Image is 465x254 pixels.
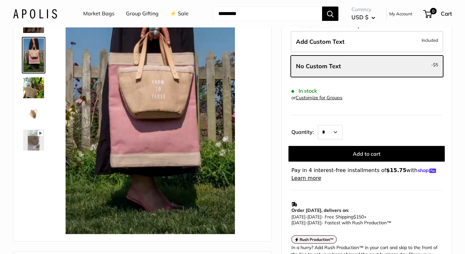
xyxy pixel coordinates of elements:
[389,10,412,18] a: My Account
[213,7,322,21] input: Search...
[22,37,45,73] a: Petite Bucket Bag in Natural
[307,214,321,220] span: [DATE]
[22,102,45,126] a: Petite Bucket Bag in Natural
[296,38,345,45] span: Add Custom Text
[291,93,342,102] div: or
[305,220,307,226] span: -
[291,214,439,226] p: - Free Shipping +
[291,220,305,226] span: [DATE]
[83,9,115,19] a: Market Bags
[351,14,368,21] span: USD $
[291,123,318,139] label: Quantity:
[305,214,307,220] span: -
[170,9,189,19] a: ⚡️ Sale
[291,56,443,77] label: Leave Blank
[291,88,317,94] span: In stock
[22,128,45,152] a: Petite Bucket Bag in Natural
[422,36,438,44] span: Included
[13,9,57,18] img: Apolis
[291,220,391,226] span: - Fastest with Rush Production™
[23,130,44,151] img: Petite Bucket Bag in Natural
[296,95,342,101] a: Customize for Groups
[433,62,438,67] span: $5
[300,237,334,242] strong: Rush Production™
[23,77,44,98] img: Petite Bucket Bag in Natural
[351,5,375,14] span: Currency
[431,61,438,69] span: -
[22,76,45,100] a: Petite Bucket Bag in Natural
[5,229,70,249] iframe: Sign Up via Text for Offers
[291,214,305,220] span: [DATE]
[307,220,321,226] span: [DATE]
[23,103,44,124] img: Petite Bucket Bag in Natural
[351,12,375,23] button: USD $
[296,62,341,70] span: No Custom Text
[126,9,159,19] a: Group Gifting
[424,8,452,19] a: 0 Cart
[23,38,44,72] img: Petite Bucket Bag in Natural
[322,7,338,21] button: Search
[430,8,437,14] span: 0
[291,207,349,213] strong: Order [DATE], delivers on:
[441,10,452,17] span: Cart
[291,31,443,53] label: Add Custom Text
[288,146,445,162] button: Add to cart
[353,214,364,220] span: $150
